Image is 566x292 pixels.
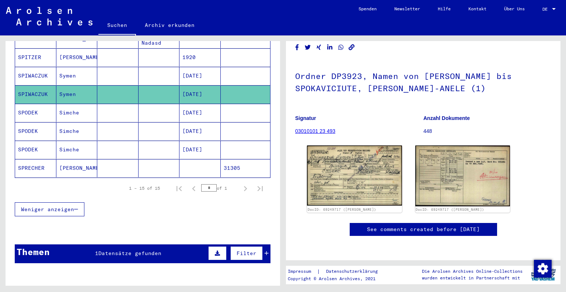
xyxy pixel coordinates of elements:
[295,128,335,134] a: 03010101 23 493
[56,141,98,159] mat-cell: Simche
[348,43,356,52] button: Copy link
[326,43,334,52] button: Share on LinkedIn
[15,67,56,85] mat-cell: SPIWACZUK
[253,181,268,196] button: Last page
[6,7,92,25] img: Arolsen_neg.svg
[179,104,221,122] mat-cell: [DATE]
[98,16,136,35] a: Suchen
[530,265,557,284] img: yv_logo.png
[237,250,256,257] span: Filter
[17,245,50,258] div: Themen
[56,122,98,140] mat-cell: Simche
[307,145,402,206] img: 001.jpg
[56,48,98,66] mat-cell: [PERSON_NAME]
[304,43,312,52] button: Share on Twitter
[288,268,387,275] div: |
[15,122,56,140] mat-cell: SPODEK
[315,43,323,52] button: Share on Xing
[15,141,56,159] mat-cell: SPODEK
[308,207,376,212] a: DocID: 69249717 ([PERSON_NAME])
[179,67,221,85] mat-cell: [DATE]
[56,159,98,177] mat-cell: [PERSON_NAME]
[56,104,98,122] mat-cell: Simche
[337,43,345,52] button: Share on WhatsApp
[15,159,56,177] mat-cell: SPRECHER
[15,202,84,216] button: Weniger anzeigen
[293,43,301,52] button: Share on Facebook
[422,268,523,275] p: Die Arolsen Archives Online-Collections
[179,141,221,159] mat-cell: [DATE]
[221,159,270,177] mat-cell: 31305
[416,207,484,212] a: DocID: 69249717 ([PERSON_NAME])
[179,48,221,66] mat-cell: 1920
[15,48,56,66] mat-cell: SPITZER
[21,206,74,213] span: Weniger anzeigen
[288,268,317,275] a: Impressum
[422,275,523,281] p: wurden entwickelt in Partnerschaft mit
[186,181,201,196] button: Previous page
[367,226,480,233] a: See comments created before [DATE]
[423,115,470,121] b: Anzahl Dokumente
[542,7,551,12] span: DE
[95,250,98,257] span: 1
[415,145,510,206] img: 002.jpg
[295,115,316,121] b: Signatur
[56,85,98,103] mat-cell: Symen
[136,16,203,34] a: Archiv erkunden
[201,185,238,192] div: of 1
[15,104,56,122] mat-cell: SPODEK
[15,85,56,103] mat-cell: SPIWACZUK
[295,59,551,104] h1: Ordner DP3923, Namen von [PERSON_NAME] bis SPOKAVICIUTE, [PERSON_NAME]-ANELE (1)
[179,122,221,140] mat-cell: [DATE]
[56,67,98,85] mat-cell: Symen
[238,181,253,196] button: Next page
[98,250,161,257] span: Datensätze gefunden
[172,181,186,196] button: First page
[534,260,552,278] img: Zustimmung ändern
[230,246,263,260] button: Filter
[288,275,387,282] p: Copyright © Arolsen Archives, 2021
[179,85,221,103] mat-cell: [DATE]
[320,268,387,275] a: Datenschutzerklärung
[129,185,160,192] div: 1 – 15 of 15
[423,127,551,135] p: 448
